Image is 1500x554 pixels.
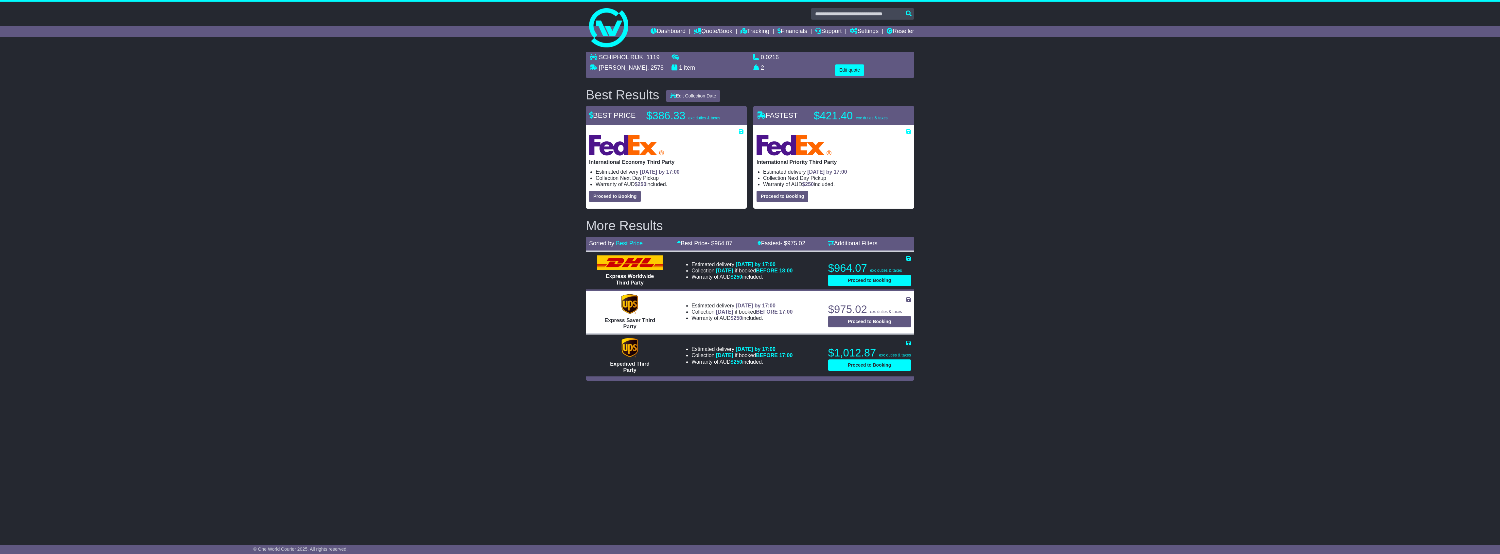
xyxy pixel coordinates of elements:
[870,268,902,273] span: exc duties & taxes
[707,240,732,247] span: - $
[780,240,805,247] span: - $
[637,182,646,187] span: 250
[691,274,793,280] li: Warranty of AUD included.
[757,135,831,156] img: FedEx Express: International Priority Third Party
[802,182,814,187] span: $
[741,26,769,37] a: Tracking
[887,26,914,37] a: Reseller
[651,26,686,37] a: Dashboard
[589,240,614,247] span: Sorted by
[679,64,682,71] span: 1
[586,218,914,233] h2: More Results
[691,309,793,315] li: Collection
[788,175,826,181] span: Next Day Pickup
[734,359,742,365] span: 250
[691,268,793,274] li: Collection
[835,64,864,76] button: Edit quote
[589,135,664,156] img: FedEx Express: International Economy Third Party
[828,316,911,327] button: Proceed to Booking
[757,159,911,165] p: International Priority Third Party
[828,359,911,371] button: Proceed to Booking
[691,352,793,358] li: Collection
[589,159,743,165] p: International Economy Third Party
[761,64,764,71] span: 2
[716,353,733,358] span: [DATE]
[787,240,805,247] span: 975.02
[731,359,742,365] span: $
[757,191,808,202] button: Proceed to Booking
[647,64,664,71] span: , 2578
[828,346,911,359] p: $1,012.87
[763,181,911,187] li: Warranty of AUD included.
[694,26,732,37] a: Quote/Book
[643,54,659,61] span: , 1119
[596,175,743,181] li: Collection
[604,318,655,329] span: Express Saver Third Party
[716,353,793,358] span: if booked
[736,346,776,352] span: [DATE] by 17:00
[589,191,641,202] button: Proceed to Booking
[583,88,663,102] div: Best Results
[815,26,842,37] a: Support
[828,303,911,316] p: $975.02
[635,182,646,187] span: $
[691,303,793,309] li: Estimated delivery
[879,353,911,357] span: exc duties & taxes
[779,268,793,273] span: 18:00
[777,26,807,37] a: Financials
[779,353,793,358] span: 17:00
[596,169,743,175] li: Estimated delivery
[666,90,721,102] button: Edit Collection Date
[756,309,778,315] span: BEFORE
[616,240,643,247] a: Best Price
[756,353,778,358] span: BEFORE
[621,338,638,357] img: UPS (new): Expedited Third Party
[688,116,720,120] span: exc duties & taxes
[716,309,733,315] span: [DATE]
[763,175,911,181] li: Collection
[731,315,742,321] span: $
[253,546,348,552] span: © One World Courier 2025. All rights reserved.
[716,268,793,273] span: if booked
[597,255,663,270] img: DHL: Express Worldwide Third Party
[757,111,798,119] span: FASTEST
[828,262,911,275] p: $964.07
[731,274,742,280] span: $
[684,64,695,71] span: item
[691,315,793,321] li: Warranty of AUD included.
[756,268,778,273] span: BEFORE
[589,111,636,119] span: BEST PRICE
[599,64,647,71] span: [PERSON_NAME]
[828,240,878,247] a: Additional Filters
[691,261,793,268] li: Estimated delivery
[610,361,650,373] span: Expedited Third Party
[716,268,733,273] span: [DATE]
[736,262,776,267] span: [DATE] by 17:00
[850,26,879,37] a: Settings
[691,359,793,365] li: Warranty of AUD included.
[734,315,742,321] span: 250
[714,240,732,247] span: 964.07
[761,54,779,61] span: 0.0216
[870,309,902,314] span: exc duties & taxes
[736,303,776,308] span: [DATE] by 17:00
[620,175,659,181] span: Next Day Pickup
[734,274,742,280] span: 250
[828,275,911,286] button: Proceed to Booking
[807,169,847,175] span: [DATE] by 17:00
[606,273,654,285] span: Express Worldwide Third Party
[805,182,814,187] span: 250
[763,169,911,175] li: Estimated delivery
[814,109,896,122] p: $421.40
[646,109,728,122] p: $386.33
[856,116,887,120] span: exc duties & taxes
[677,240,732,247] a: Best Price- $964.07
[599,54,643,61] span: SCHIPHOL RIJK
[640,169,680,175] span: [DATE] by 17:00
[779,309,793,315] span: 17:00
[758,240,805,247] a: Fastest- $975.02
[716,309,793,315] span: if booked
[621,294,638,314] img: UPS (new): Express Saver Third Party
[596,181,743,187] li: Warranty of AUD included.
[691,346,793,352] li: Estimated delivery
